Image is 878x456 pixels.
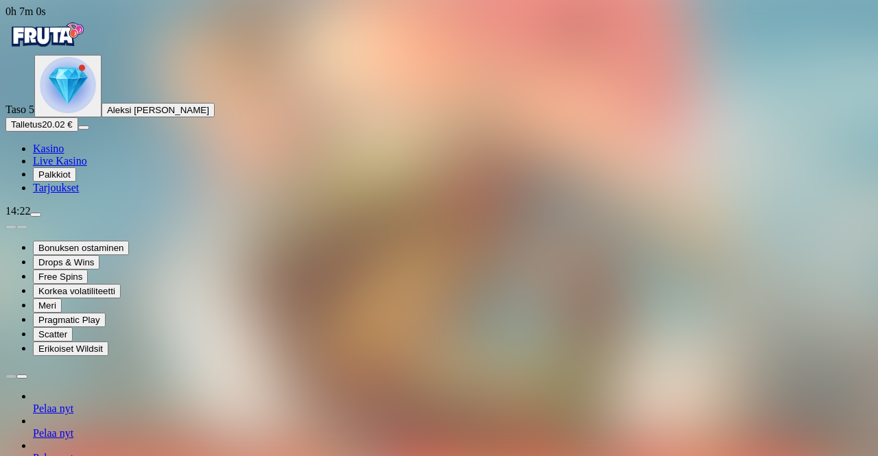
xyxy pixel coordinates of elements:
button: Aleksi [PERSON_NAME] [102,103,215,117]
button: Erikoiset Wildsit [33,341,108,356]
a: Pelaa nyt [33,403,73,414]
a: poker-chip iconLive Kasino [33,155,87,167]
span: Erikoiset Wildsit [38,344,103,354]
span: Scatter [38,329,67,339]
button: level unlocked [34,55,102,117]
span: Pragmatic Play [38,315,100,325]
span: Palkkiot [38,169,71,180]
button: Talletusplus icon20.02 € [5,117,78,132]
span: Free Spins [38,272,82,282]
span: Aleksi [PERSON_NAME] [107,105,209,115]
img: Fruta [5,18,88,52]
span: Taso 5 [5,104,34,115]
span: Drops & Wins [38,257,94,267]
span: Meri [38,300,56,311]
button: Bonuksen ostaminen [33,241,129,255]
button: menu [78,125,89,130]
button: Korkea volatiliteetti [33,284,121,298]
span: Live Kasino [33,155,87,167]
a: diamond iconKasino [33,143,64,154]
button: next slide [16,225,27,229]
button: Free Spins [33,269,88,284]
span: Tarjoukset [33,182,79,193]
span: user session time [5,5,46,17]
button: Meri [33,298,62,313]
button: Scatter [33,327,73,341]
button: prev slide [5,225,16,229]
button: Pragmatic Play [33,313,106,327]
span: Bonuksen ostaminen [38,243,123,253]
img: level unlocked [40,57,96,113]
span: Korkea volatiliteetti [38,286,115,296]
button: menu [30,213,41,217]
a: Fruta [5,43,88,54]
span: 14:22 [5,205,30,217]
button: prev slide [5,374,16,379]
span: Talletus [11,119,42,130]
a: gift-inverted iconTarjoukset [33,182,79,193]
button: Drops & Wins [33,255,99,269]
span: Kasino [33,143,64,154]
button: reward iconPalkkiot [33,167,76,182]
a: Pelaa nyt [33,427,73,439]
span: 20.02 € [42,119,72,130]
button: next slide [16,374,27,379]
nav: Primary [5,18,873,194]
